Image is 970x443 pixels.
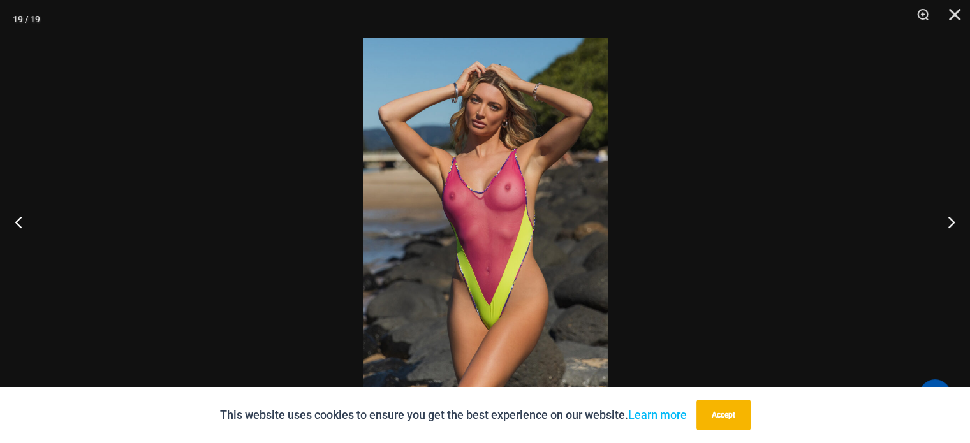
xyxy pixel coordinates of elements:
button: Next [922,190,970,254]
a: Learn more [628,408,687,421]
img: Coastal Bliss Leopard Sunset 827 One Piece Monokini 03 [363,38,608,405]
button: Accept [696,400,751,430]
p: This website uses cookies to ensure you get the best experience on our website. [220,405,687,425]
div: 19 / 19 [13,10,40,29]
